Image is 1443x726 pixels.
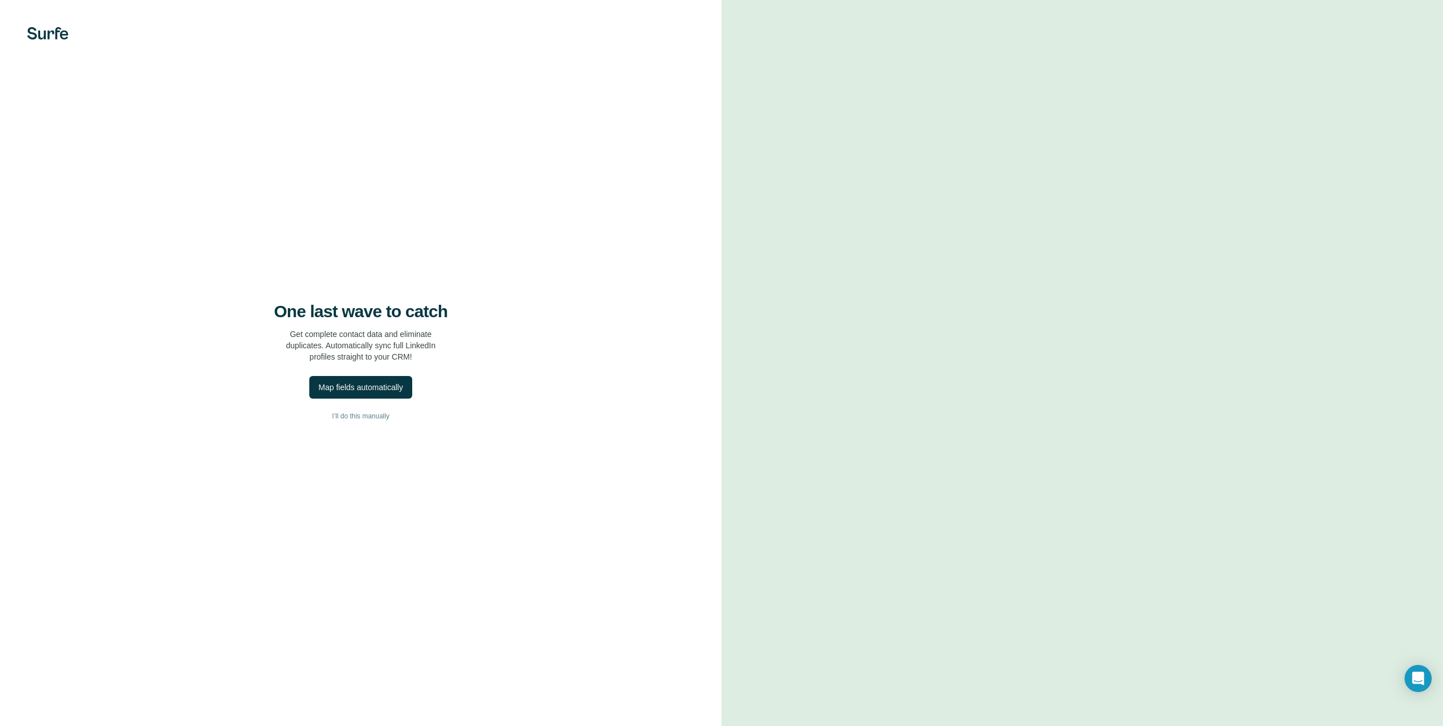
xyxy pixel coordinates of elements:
[318,382,403,393] div: Map fields automatically
[1405,665,1432,692] div: Open Intercom Messenger
[332,411,389,421] span: I’ll do this manually
[23,408,699,425] button: I’ll do this manually
[309,376,412,399] button: Map fields automatically
[286,329,436,362] p: Get complete contact data and eliminate duplicates. Automatically sync full LinkedIn profiles str...
[27,27,68,40] img: Surfe's logo
[274,301,448,322] h4: One last wave to catch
